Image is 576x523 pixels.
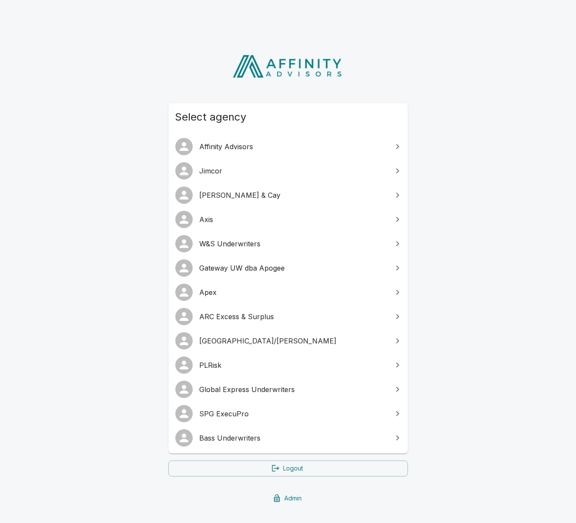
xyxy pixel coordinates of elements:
span: Select agency [175,110,401,124]
a: W&S Underwriters [168,232,408,256]
span: PLRisk [200,360,387,370]
span: Global Express Underwriters [200,384,387,395]
a: Gateway UW dba Apogee [168,256,408,280]
a: ARC Excess & Surplus [168,304,408,329]
span: Gateway UW dba Apogee [200,263,387,273]
span: SPG ExecuPro [200,409,387,419]
span: [GEOGRAPHIC_DATA]/[PERSON_NAME] [200,336,387,346]
span: Axis [200,214,387,225]
img: Affinity Advisors Logo [226,52,350,81]
span: W&S Underwriters [200,239,387,249]
a: Bass Underwriters [168,426,408,450]
a: Axis [168,207,408,232]
a: Apex [168,280,408,304]
span: Apex [200,287,387,297]
a: [GEOGRAPHIC_DATA]/[PERSON_NAME] [168,329,408,353]
a: Logout [168,461,408,477]
span: Affinity Advisors [200,141,387,152]
a: Admin [168,490,408,507]
a: [PERSON_NAME] & Cay [168,183,408,207]
a: Jimcor [168,159,408,183]
span: ARC Excess & Surplus [200,311,387,322]
span: Jimcor [200,166,387,176]
a: SPG ExecuPro [168,402,408,426]
a: Global Express Underwriters [168,377,408,402]
a: Affinity Advisors [168,134,408,159]
a: PLRisk [168,353,408,377]
span: [PERSON_NAME] & Cay [200,190,387,200]
span: Bass Underwriters [200,433,387,443]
